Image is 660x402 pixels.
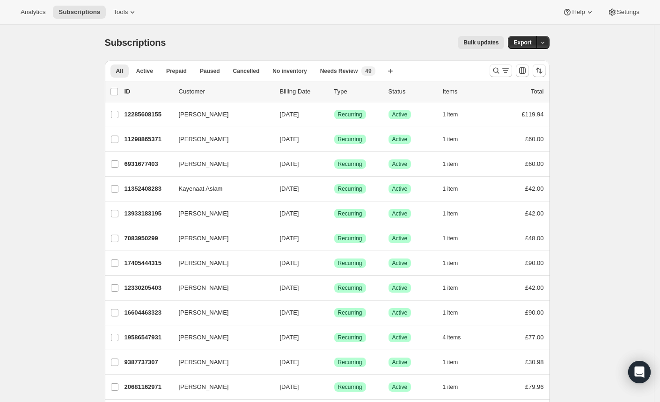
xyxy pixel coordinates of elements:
div: 17405444315[PERSON_NAME][DATE]SuccessRecurringSuccessActive1 item£90.00 [125,257,544,270]
span: Active [392,259,408,267]
div: Type [334,87,381,96]
button: Settings [602,6,645,19]
div: 7083950299[PERSON_NAME][DATE]SuccessRecurringSuccessActive1 item£48.00 [125,232,544,245]
div: 13933183195[PERSON_NAME][DATE]SuccessRecurringSuccessActive1 item£42.00 [125,207,544,220]
button: Bulk updates [458,36,504,49]
span: Prepaid [166,67,187,75]
span: All [116,67,123,75]
span: [DATE] [280,309,299,316]
button: Help [557,6,600,19]
div: 12330205403[PERSON_NAME][DATE]SuccessRecurringSuccessActive1 item£42.00 [125,281,544,294]
span: Recurring [338,334,362,341]
span: [PERSON_NAME] [179,110,229,119]
span: Kayenaat Aslam [179,184,223,194]
span: Active [392,111,408,118]
button: 1 item [443,133,469,146]
span: Active [392,359,408,366]
div: Open Intercom Messenger [628,361,651,383]
button: Export [508,36,537,49]
button: Tools [108,6,143,19]
span: [PERSON_NAME] [179,358,229,367]
button: [PERSON_NAME] [173,132,267,147]
span: Active [392,160,408,168]
span: £119.94 [522,111,544,118]
p: Status [389,87,435,96]
div: 11298865371[PERSON_NAME][DATE]SuccessRecurringSuccessActive1 item£60.00 [125,133,544,146]
span: £42.00 [525,210,544,217]
span: Active [136,67,153,75]
button: 1 item [443,108,469,121]
span: Analytics [21,8,45,16]
span: 49 [365,67,371,75]
span: [DATE] [280,136,299,143]
span: [PERSON_NAME] [179,159,229,169]
span: Needs Review [320,67,358,75]
span: Active [392,309,408,316]
div: 19586547931[PERSON_NAME][DATE]SuccessRecurringSuccessActive4 items£77.00 [125,331,544,344]
span: £30.98 [525,359,544,366]
span: [DATE] [280,185,299,192]
span: No inventory [272,67,307,75]
span: 1 item [443,136,458,143]
span: [DATE] [280,235,299,242]
button: [PERSON_NAME] [173,280,267,295]
button: 1 item [443,257,469,270]
button: [PERSON_NAME] [173,355,267,370]
span: [DATE] [280,359,299,366]
span: 1 item [443,185,458,193]
div: IDCustomerBilling DateTypeStatusItemsTotal [125,87,544,96]
span: Recurring [338,136,362,143]
button: [PERSON_NAME] [173,305,267,320]
span: 1 item [443,111,458,118]
span: Settings [617,8,639,16]
button: [PERSON_NAME] [173,330,267,345]
span: £48.00 [525,235,544,242]
span: £77.00 [525,334,544,341]
div: 12285608155[PERSON_NAME][DATE]SuccessRecurringSuccessActive1 item£119.94 [125,108,544,121]
div: 16604463323[PERSON_NAME][DATE]SuccessRecurringSuccessActive1 item£90.00 [125,306,544,319]
span: [DATE] [280,259,299,266]
span: £60.00 [525,136,544,143]
button: Subscriptions [53,6,106,19]
button: Create new view [383,65,398,78]
p: Total [531,87,543,96]
span: Subscriptions [59,8,100,16]
span: [PERSON_NAME] [179,382,229,392]
span: 4 items [443,334,461,341]
p: ID [125,87,171,96]
p: 11352408283 [125,184,171,194]
span: £42.00 [525,284,544,291]
span: 1 item [443,309,458,316]
span: [DATE] [280,383,299,390]
button: 1 item [443,281,469,294]
button: Sort the results [533,64,546,77]
button: 1 item [443,306,469,319]
span: Active [392,185,408,193]
span: Tools [113,8,128,16]
span: Recurring [338,111,362,118]
p: 6931677403 [125,159,171,169]
span: £90.00 [525,309,544,316]
p: 12285608155 [125,110,171,119]
button: Customize table column order and visibility [516,64,529,77]
span: Active [392,383,408,391]
span: 1 item [443,359,458,366]
span: Recurring [338,309,362,316]
span: Help [572,8,585,16]
button: 4 items [443,331,471,344]
span: Recurring [338,383,362,391]
button: 1 item [443,356,469,369]
span: Paused [200,67,220,75]
button: 1 item [443,380,469,394]
span: 1 item [443,160,458,168]
span: Recurring [338,160,362,168]
span: Recurring [338,284,362,292]
p: 11298865371 [125,135,171,144]
span: Active [392,136,408,143]
button: [PERSON_NAME] [173,231,267,246]
p: 12330205403 [125,283,171,293]
p: 7083950299 [125,234,171,243]
button: Analytics [15,6,51,19]
button: Search and filter results [490,64,512,77]
span: £79.96 [525,383,544,390]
